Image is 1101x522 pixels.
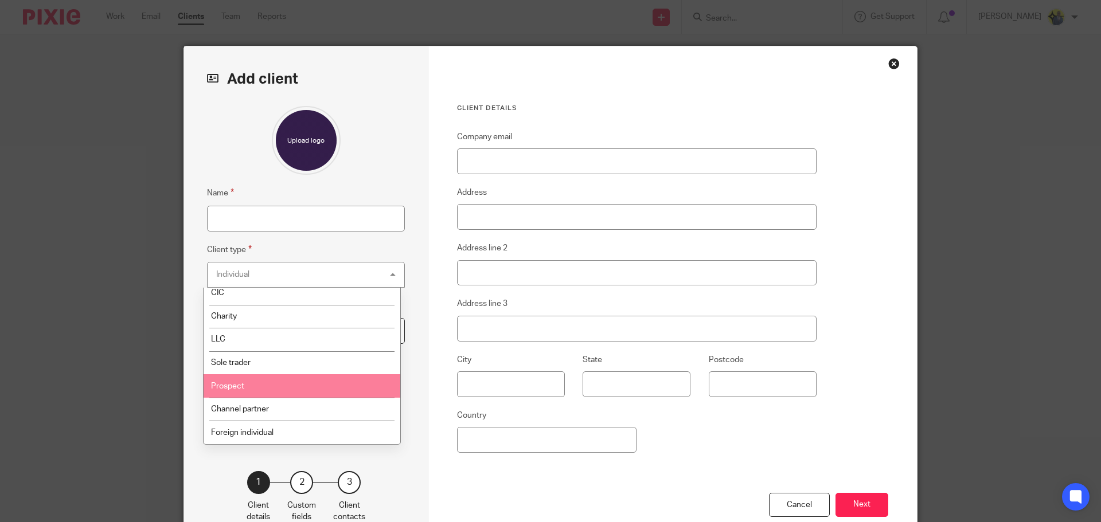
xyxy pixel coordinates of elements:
div: Cancel [769,493,830,517]
div: Individual [216,270,249,278]
span: Channel partner [211,405,269,413]
div: 3 [338,471,361,494]
span: Sole trader [211,359,251,367]
label: Client type [207,243,252,256]
label: Country [457,410,486,421]
span: Charity [211,312,237,320]
span: LLC [211,335,225,343]
div: 1 [247,471,270,494]
button: Next [835,493,888,517]
div: Close this dialog window [888,58,900,69]
span: Foreign individual [211,429,274,437]
label: Address [457,187,487,198]
label: City [457,354,471,366]
label: Postcode [709,354,744,366]
div: 2 [290,471,313,494]
h2: Add client [207,69,405,89]
label: Company email [457,131,512,143]
span: CIC [211,289,224,297]
h3: Client details [457,104,817,113]
span: Prospect [211,382,244,390]
label: Address line 2 [457,242,507,254]
label: Address line 3 [457,298,507,309]
label: Name [207,186,234,199]
label: State [583,354,602,366]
